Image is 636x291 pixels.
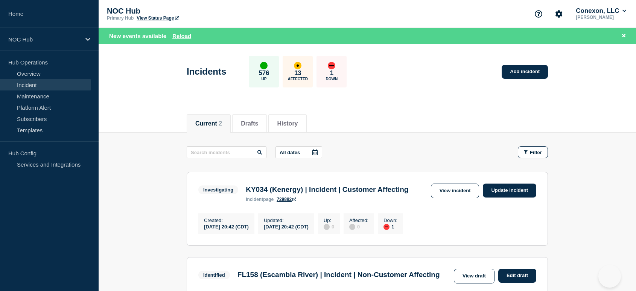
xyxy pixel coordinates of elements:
[260,62,268,69] div: up
[454,269,494,283] a: View draft
[198,271,230,279] span: Identified
[187,66,226,77] h1: Incidents
[383,217,397,223] p: Down :
[219,120,222,127] span: 2
[264,223,309,230] div: [DATE] 20:42 (CDT)
[277,120,298,127] button: History
[574,7,628,15] button: Conexon, LLC
[107,15,134,21] p: Primary Hub
[187,146,266,158] input: Search incidents
[246,185,408,194] h3: KY034 (Kenergy) | Incident | Customer Affecting
[349,224,355,230] div: disabled
[502,65,548,79] a: Add incident
[431,184,479,198] a: View incident
[198,185,238,194] span: Investigating
[109,33,166,39] span: New events available
[288,77,308,81] p: Affected
[483,184,536,198] a: Update incident
[107,7,257,15] p: NOC Hub
[294,62,301,69] div: affected
[330,69,333,77] p: 1
[574,15,628,20] p: [PERSON_NAME]
[294,69,301,77] p: 13
[349,217,368,223] p: Affected :
[277,197,296,202] a: 729882
[137,15,178,21] a: View Status Page
[259,69,269,77] p: 576
[326,77,338,81] p: Down
[349,223,368,230] div: 0
[246,197,274,202] p: page
[518,146,548,158] button: Filter
[324,224,330,230] div: disabled
[246,197,263,202] span: incident
[241,120,258,127] button: Drafts
[275,146,322,158] button: All dates
[8,36,81,43] p: NOC Hub
[530,150,542,155] span: Filter
[383,224,390,230] div: down
[324,217,334,223] p: Up :
[261,77,266,81] p: Up
[204,217,249,223] p: Created :
[237,271,440,279] h3: FL158 (Escambia River) | Incident | Non-Customer Affecting
[598,265,621,288] iframe: Help Scout Beacon - Open
[551,6,567,22] button: Account settings
[531,6,546,22] button: Support
[383,223,397,230] div: 1
[204,223,249,230] div: [DATE] 20:42 (CDT)
[172,33,191,39] button: Reload
[498,269,536,283] a: Edit draft
[195,120,222,127] button: Current 2
[328,62,335,69] div: down
[324,223,334,230] div: 0
[280,150,300,155] p: All dates
[264,217,309,223] p: Updated :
